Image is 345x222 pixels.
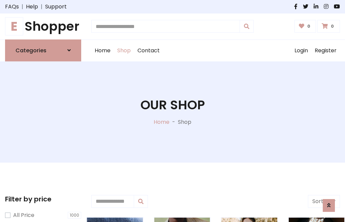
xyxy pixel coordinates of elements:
[38,3,45,11] span: |
[26,3,38,11] a: Help
[5,17,23,35] span: E
[306,23,312,29] span: 0
[317,20,340,33] a: 0
[178,118,191,126] p: Shop
[114,40,134,61] a: Shop
[68,212,81,219] span: 1000
[308,195,340,208] button: Sort by
[5,3,19,11] a: FAQs
[311,40,340,61] a: Register
[134,40,163,61] a: Contact
[140,98,205,113] h1: Our Shop
[329,23,336,29] span: 0
[91,40,114,61] a: Home
[5,19,81,34] a: EShopper
[291,40,311,61] a: Login
[5,39,81,61] a: Categories
[45,3,67,11] a: Support
[5,195,81,203] h5: Filter by price
[169,118,178,126] p: -
[19,3,26,11] span: |
[294,20,316,33] a: 0
[13,211,34,219] label: All Price
[15,47,46,54] h6: Categories
[5,19,81,34] h1: Shopper
[154,118,169,126] a: Home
